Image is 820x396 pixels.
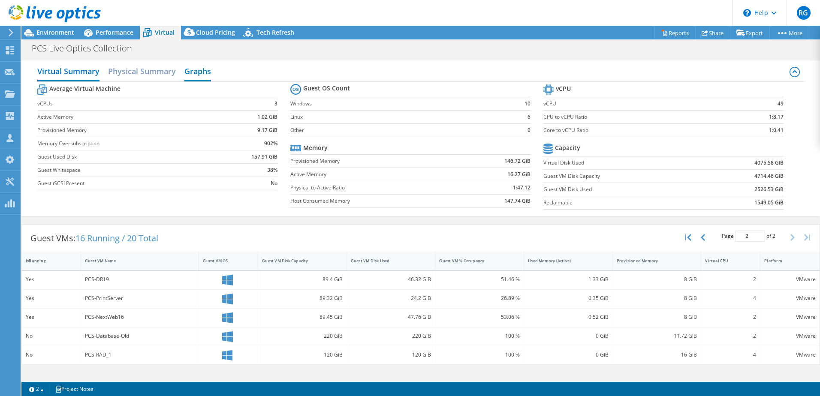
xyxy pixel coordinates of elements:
[439,275,520,284] div: 51.46 %
[504,157,531,165] b: 146.72 GiB
[439,258,509,264] div: Guest VM % Occupancy
[439,350,520,360] div: 100 %
[303,144,328,152] b: Memory
[695,26,730,39] a: Share
[256,28,294,36] span: Tech Refresh
[705,331,756,341] div: 2
[257,113,277,121] b: 1.02 GiB
[23,384,50,394] a: 2
[196,28,235,36] span: Cloud Pricing
[85,258,185,264] div: Guest VM Name
[26,294,77,303] div: Yes
[271,179,277,188] b: No
[155,28,175,36] span: Virtual
[528,350,609,360] div: 0 GiB
[351,275,431,284] div: 46.32 GiB
[730,26,770,39] a: Export
[764,331,816,341] div: VMware
[705,350,756,360] div: 4
[769,126,784,135] b: 1:0.41
[543,185,706,194] label: Guest VM Disk Used
[543,172,706,180] label: Guest VM Disk Capacity
[764,312,816,322] div: VMware
[85,275,195,284] div: PCS-DR19
[26,331,77,341] div: No
[108,63,176,80] h2: Physical Summary
[264,139,277,148] b: 902%
[754,198,784,207] b: 1549.05 GiB
[262,294,343,303] div: 89.32 GiB
[617,350,697,360] div: 16 GiB
[49,384,99,394] a: Project Notes
[504,197,531,205] b: 147.74 GiB
[543,198,706,207] label: Reclaimable
[764,294,816,303] div: VMware
[85,312,195,322] div: PCS-NextWeb16
[754,172,784,180] b: 4714.46 GiB
[528,312,609,322] div: 0.52 GiB
[37,179,220,188] label: Guest iSCSI Present
[290,126,509,135] label: Other
[764,258,805,264] div: Platform
[262,350,343,360] div: 120 GiB
[290,170,461,179] label: Active Memory
[26,312,77,322] div: Yes
[290,157,461,165] label: Provisioned Memory
[37,166,220,174] label: Guest Whitespace
[528,331,609,341] div: 0 GiB
[303,84,350,93] b: Guest OS Count
[705,258,746,264] div: Virtual CPU
[555,144,580,152] b: Capacity
[36,28,74,36] span: Environment
[262,258,332,264] div: Guest VM Disk Capacity
[754,159,784,167] b: 4075.58 GiB
[528,113,531,121] b: 6
[743,9,751,17] svg: \n
[262,275,343,284] div: 89.4 GiB
[290,197,461,205] label: Host Consumed Memory
[351,350,431,360] div: 120 GiB
[267,166,277,174] b: 38%
[203,258,244,264] div: Guest VM OS
[778,99,784,108] b: 49
[764,350,816,360] div: VMware
[290,113,509,121] label: Linux
[96,28,133,36] span: Performance
[262,312,343,322] div: 89.45 GiB
[184,63,211,81] h2: Graphs
[257,126,277,135] b: 9.17 GiB
[764,275,816,284] div: VMware
[85,331,195,341] div: PCS-Database-Old
[528,126,531,135] b: 0
[654,26,696,39] a: Reports
[705,294,756,303] div: 4
[37,99,220,108] label: vCPUs
[617,331,697,341] div: 11.72 GiB
[274,99,277,108] b: 3
[290,99,509,108] label: Windows
[49,84,121,93] b: Average Virtual Machine
[543,113,729,121] label: CPU to vCPU Ratio
[507,170,531,179] b: 16.27 GiB
[543,126,729,135] label: Core to vCPU Ratio
[617,294,697,303] div: 8 GiB
[528,275,609,284] div: 1.33 GiB
[754,185,784,194] b: 2526.53 GiB
[26,275,77,284] div: Yes
[525,99,531,108] b: 10
[75,232,158,244] span: 16 Running / 20 Total
[37,153,220,161] label: Guest Used Disk
[439,294,520,303] div: 26.89 %
[251,153,277,161] b: 157.91 GiB
[439,331,520,341] div: 100 %
[290,183,461,192] label: Physical to Active Ratio
[351,294,431,303] div: 24.2 GiB
[722,231,775,242] span: Page of
[528,294,609,303] div: 0.35 GiB
[37,113,220,121] label: Active Memory
[513,183,531,192] b: 1:47.12
[37,139,220,148] label: Memory Oversubscription
[556,84,571,93] b: vCPU
[26,350,77,360] div: No
[37,126,220,135] label: Provisioned Memory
